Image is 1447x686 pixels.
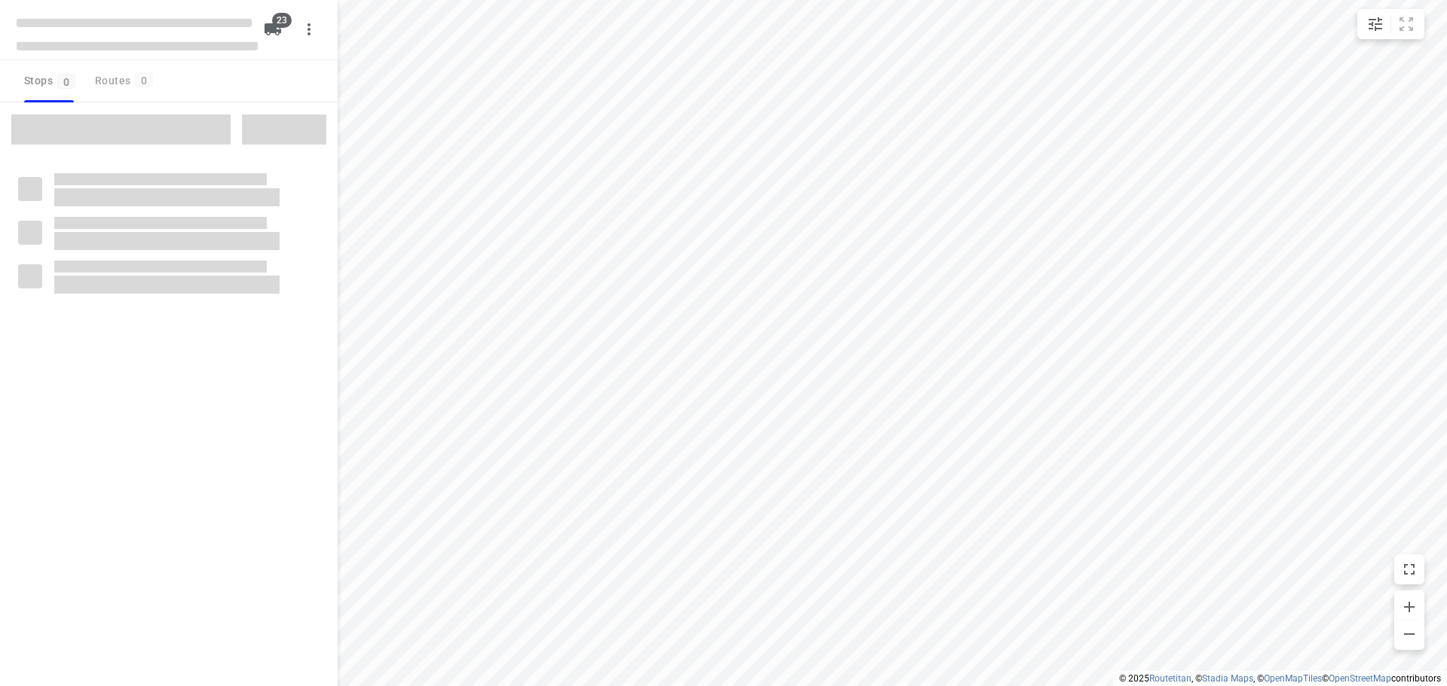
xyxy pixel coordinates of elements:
[1119,673,1441,684] li: © 2025 , © , © © contributors
[1264,673,1322,684] a: OpenMapTiles
[1149,673,1192,684] a: Routetitan
[1357,9,1424,39] div: small contained button group
[1360,9,1390,39] button: Map settings
[1202,673,1253,684] a: Stadia Maps
[1329,673,1391,684] a: OpenStreetMap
